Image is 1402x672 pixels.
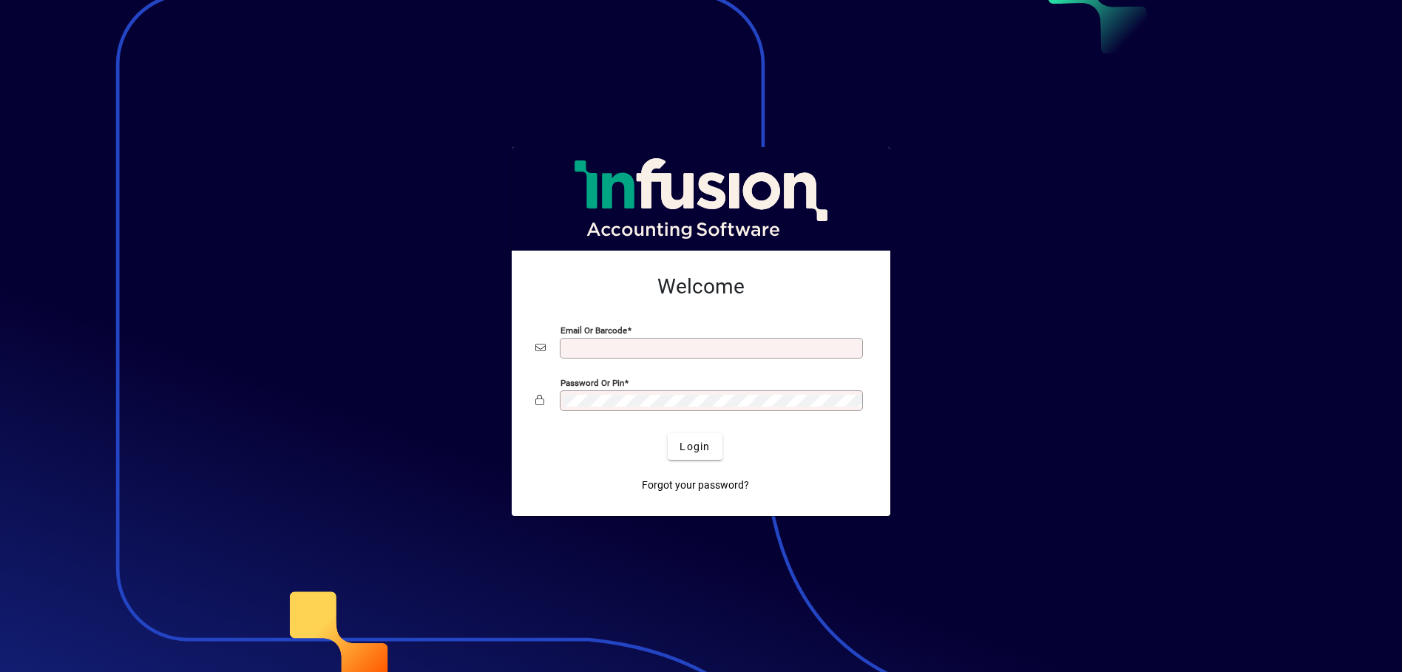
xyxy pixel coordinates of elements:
[561,378,624,388] mat-label: Password or Pin
[535,274,867,299] h2: Welcome
[668,433,722,460] button: Login
[561,325,627,336] mat-label: Email or Barcode
[636,472,755,498] a: Forgot your password?
[642,478,749,493] span: Forgot your password?
[680,439,710,455] span: Login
